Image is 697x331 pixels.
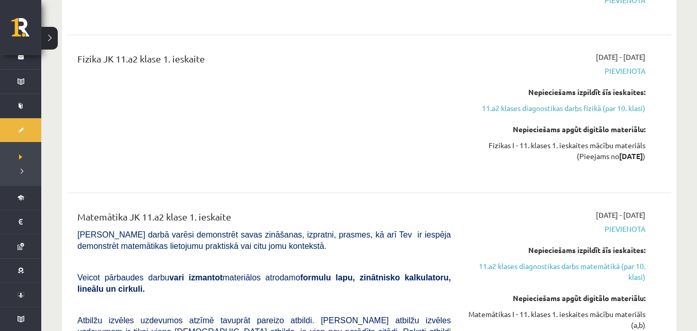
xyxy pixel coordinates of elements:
[596,210,645,220] span: [DATE] - [DATE]
[466,261,645,282] a: 11.a2 klases diagnostikas darbs matemātikā (par 10. klasi)
[77,210,451,229] div: Matemātika JK 11.a2 klase 1. ieskaite
[466,87,645,98] div: Nepieciešams izpildīt šīs ieskaites:
[466,124,645,135] div: Nepieciešams apgūt digitālo materiālu:
[466,103,645,114] a: 11.a2 klases diagnostikas darbs fizikā (par 10. klasi)
[11,18,41,44] a: Rīgas 1. Tālmācības vidusskola
[466,140,645,162] div: Fizikas I - 11. klases 1. ieskaites mācību materiāls (Pieejams no )
[169,273,222,282] b: vari izmantot
[77,52,451,71] div: Fizika JK 11.a2 klase 1. ieskaite
[466,245,645,256] div: Nepieciešams izpildīt šīs ieskaites:
[77,273,451,293] span: Veicot pārbaudes darbu materiālos atrodamo
[619,151,643,161] strong: [DATE]
[77,273,451,293] b: formulu lapu, zinātnisko kalkulatoru, lineālu un cirkuli.
[77,230,451,250] span: [PERSON_NAME] darbā varēsi demonstrēt savas zināšanas, izpratni, prasmes, kā arī Tev ir iespēja d...
[466,224,645,234] span: Pievienota
[466,293,645,304] div: Nepieciešams apgūt digitālo materiālu:
[466,66,645,76] span: Pievienota
[596,52,645,62] span: [DATE] - [DATE]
